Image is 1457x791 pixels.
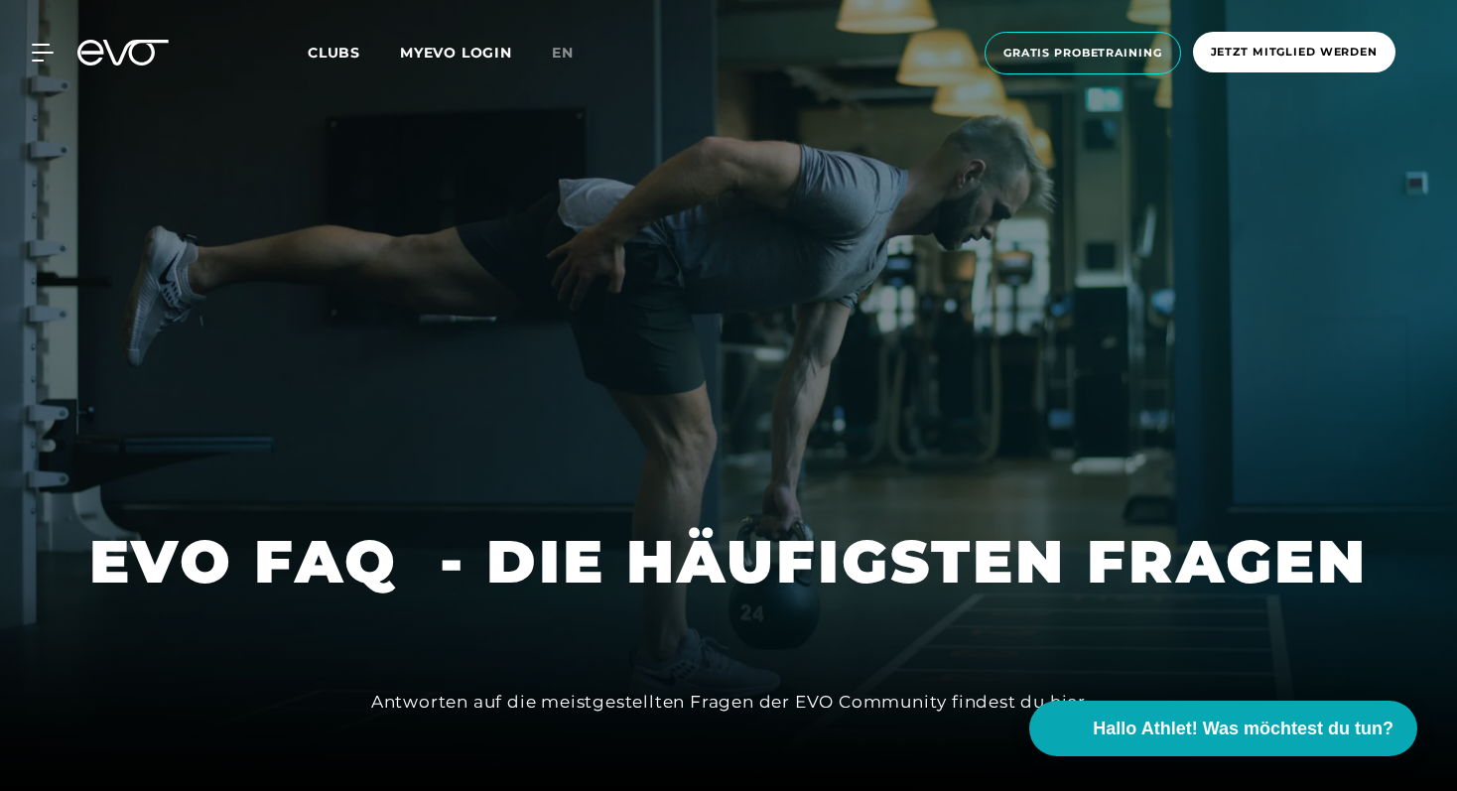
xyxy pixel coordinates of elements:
[1211,44,1378,61] span: Jetzt Mitglied werden
[979,32,1187,74] a: Gratis Probetraining
[552,42,597,65] a: en
[1093,716,1393,742] span: Hallo Athlet! Was möchtest du tun?
[89,523,1368,600] h1: EVO FAQ - DIE HÄUFIGSTEN FRAGEN
[400,44,512,62] a: MYEVO LOGIN
[308,43,400,62] a: Clubs
[1029,701,1417,756] button: Hallo Athlet! Was möchtest du tun?
[1187,32,1401,74] a: Jetzt Mitglied werden
[1003,45,1162,62] span: Gratis Probetraining
[552,44,574,62] span: en
[308,44,360,62] span: Clubs
[371,686,1086,718] div: Antworten auf die meistgestellten Fragen der EVO Community findest du hier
